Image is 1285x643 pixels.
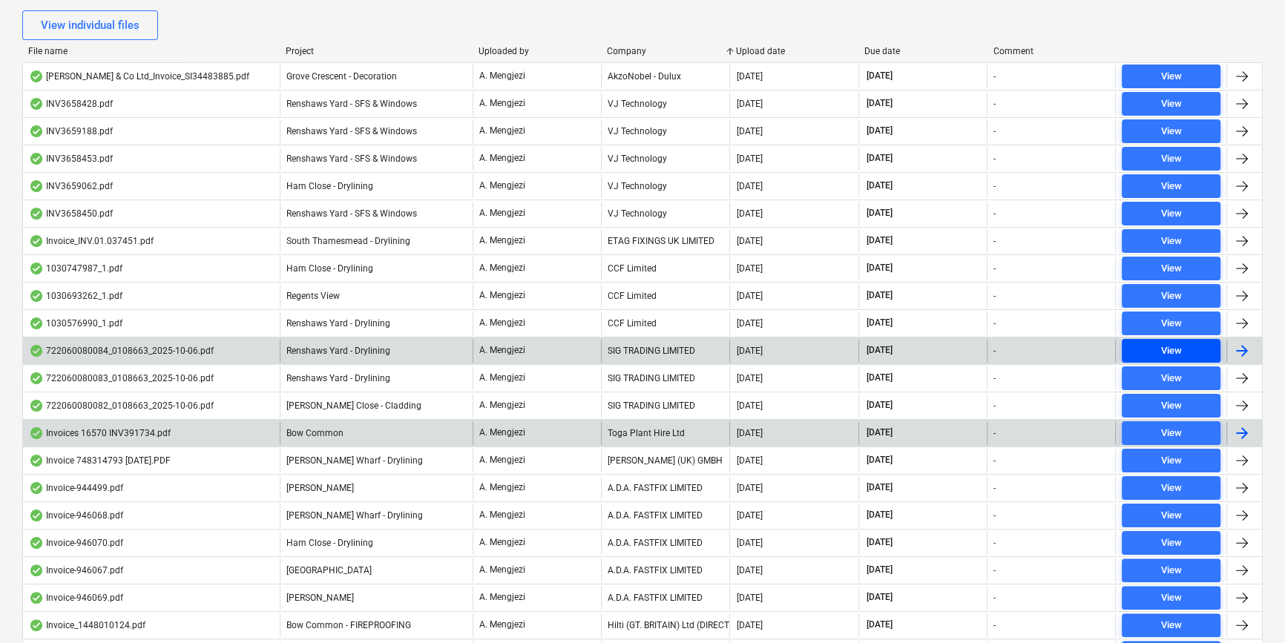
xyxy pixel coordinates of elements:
span: [DATE] [865,262,894,274]
span: Ham Close - Drylining [286,538,373,548]
div: VJ Technology [601,202,729,225]
p: A. Mengjezi [479,591,525,604]
div: Hilti (GT. BRITAIN) Ltd (DIRECT DEBIT) [601,613,729,637]
div: Company [607,46,723,56]
div: View [1160,205,1181,222]
div: File name [28,46,274,56]
p: A. Mengjezi [479,372,525,384]
div: SIG TRADING LIMITED [601,339,729,363]
div: CCF Limited [601,257,729,280]
div: Invoice-946069.pdf [29,592,123,604]
div: - [993,263,996,274]
div: [DATE] [736,236,762,246]
button: View [1122,65,1220,88]
button: View [1122,92,1220,116]
span: Renshaws Yard - SFS & Windows [286,208,417,219]
div: Invoice 748314793 [DATE].PDF [29,455,171,466]
button: View [1122,339,1220,363]
div: 1030693262_1.pdf [29,290,122,302]
span: [DATE] [865,234,894,247]
div: [DATE] [736,71,762,82]
span: [DATE] [865,152,894,165]
button: View [1122,421,1220,445]
div: - [993,455,996,466]
p: A. Mengjezi [479,481,525,494]
div: OCR finished [29,125,44,137]
p: A. Mengjezi [479,234,525,247]
span: [DATE] [865,97,894,110]
button: View [1122,558,1220,582]
span: [DATE] [865,619,894,631]
div: A.D.A. FASTFIX LIMITED [601,504,729,527]
div: [DATE] [736,99,762,109]
div: View [1160,425,1181,442]
div: [DATE] [736,373,762,383]
span: [DATE] [865,70,894,82]
span: [DATE] [865,536,894,549]
div: View [1160,507,1181,524]
span: [DATE] [865,454,894,466]
div: [DATE] [736,346,762,356]
div: View [1160,398,1181,415]
div: INV3659062.pdf [29,180,113,192]
button: View [1122,613,1220,637]
p: A. Mengjezi [479,619,525,631]
div: [DATE] [736,510,762,521]
span: [DATE] [865,509,894,521]
div: View [1160,452,1181,469]
div: VJ Technology [601,174,729,198]
span: Renshaws Yard - SFS & Windows [286,154,417,164]
div: [DATE] [736,291,762,301]
span: South Thamesmead - Drylining [286,236,410,246]
div: View [1160,315,1181,332]
div: OCR finished [29,592,44,604]
span: [DATE] [865,317,894,329]
div: Due date [864,46,981,56]
p: A. Mengjezi [479,70,525,82]
div: A.D.A. FASTFIX LIMITED [601,531,729,555]
p: A. Mengjezi [479,152,525,165]
div: [DATE] [736,620,762,630]
div: OCR finished [29,235,44,247]
p: A. Mengjezi [479,509,525,521]
span: [DATE] [865,344,894,357]
div: Project [286,46,467,56]
p: A. Mengjezi [479,564,525,576]
button: View [1122,504,1220,527]
span: Montgomery's Wharf - Drylining [286,455,423,466]
span: [DATE] [865,289,894,302]
div: [DATE] [736,318,762,329]
div: Upload date [736,46,852,56]
div: OCR finished [29,70,44,82]
span: Ham Close - Drylining [286,181,373,191]
div: View [1160,590,1181,607]
div: View [1160,343,1181,360]
p: A. Mengjezi [479,399,525,412]
span: Montgomery's Wharf - Drylining [286,510,423,521]
p: A. Mengjezi [479,179,525,192]
span: Renshaws Yard - SFS & Windows [286,99,417,109]
div: - [993,71,996,82]
div: - [993,400,996,411]
button: View [1122,476,1220,500]
div: [DATE] [736,428,762,438]
div: Invoice_INV.01.037451.pdf [29,235,154,247]
button: View [1122,147,1220,171]
span: Renshaws Yard - Drylining [286,373,390,383]
div: OCR finished [29,482,44,494]
p: A. Mengjezi [479,97,525,110]
span: Grove Crescent - Decoration [286,71,397,82]
div: Invoice_1448010124.pdf [29,619,145,631]
div: [DATE] [736,565,762,576]
div: 722060080084_0108663_2025-10-06.pdf [29,345,214,357]
div: [PERSON_NAME] & Co Ltd_Invoice_SI34483885.pdf [29,70,249,82]
span: Bow Common - FIREPROOFING [286,620,411,630]
p: A. Mengjezi [479,317,525,329]
div: [DATE] [736,126,762,136]
div: OCR finished [29,427,44,439]
div: INV3658453.pdf [29,153,113,165]
div: View [1160,617,1181,634]
div: View [1160,370,1181,387]
p: A. Mengjezi [479,344,525,357]
div: INV3658428.pdf [29,98,113,110]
